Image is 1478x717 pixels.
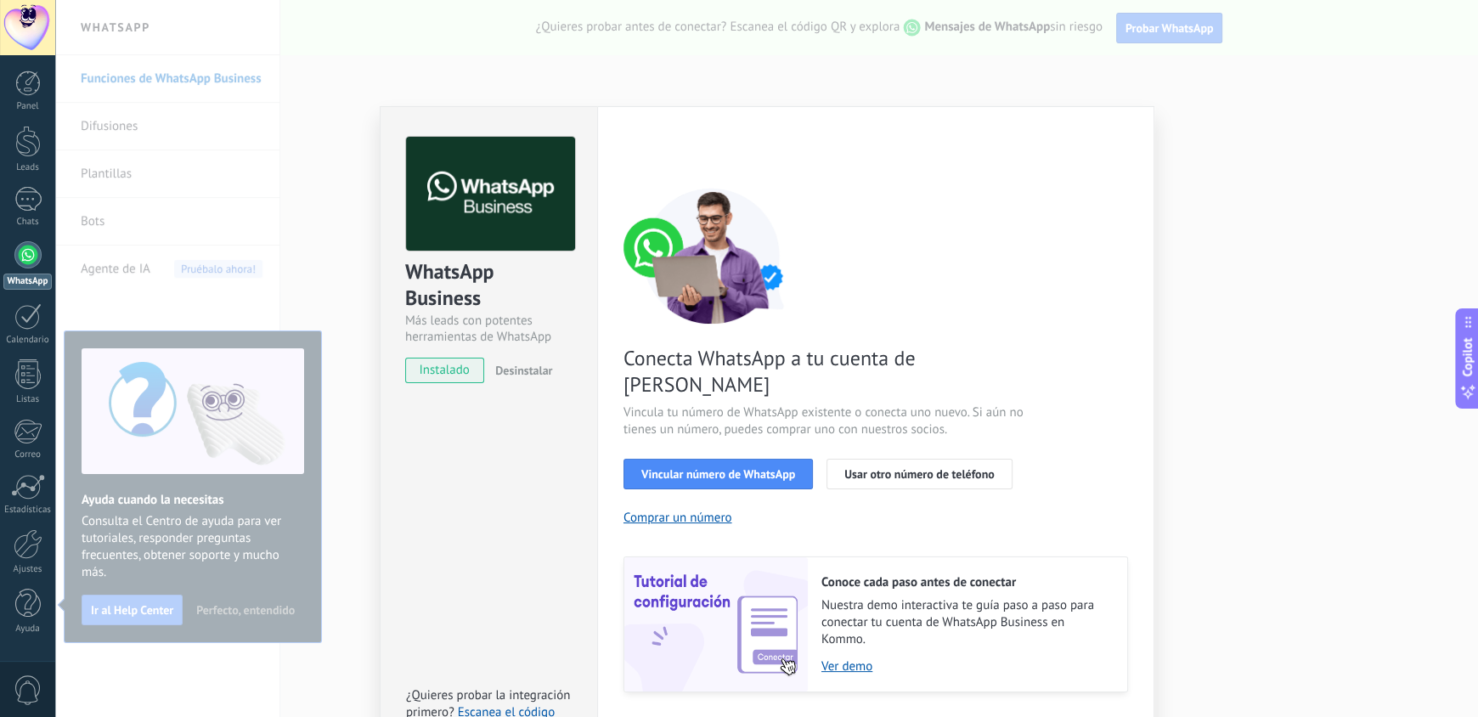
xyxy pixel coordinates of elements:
[826,459,1012,489] button: Usar otro número de teléfono
[488,358,552,383] button: Desinstalar
[623,345,1028,398] span: Conecta WhatsApp a tu cuenta de [PERSON_NAME]
[3,162,53,173] div: Leads
[641,468,795,480] span: Vincular número de WhatsApp
[3,449,53,460] div: Correo
[406,137,575,251] img: logo_main.png
[623,188,802,324] img: connect number
[623,459,813,489] button: Vincular número de WhatsApp
[623,404,1028,438] span: Vincula tu número de WhatsApp existente o conecta uno nuevo. Si aún no tienes un número, puedes c...
[3,624,53,635] div: Ayuda
[3,101,53,112] div: Panel
[821,597,1110,648] span: Nuestra demo interactiva te guía paso a paso para conectar tu cuenta de WhatsApp Business en Kommo.
[3,394,53,405] div: Listas
[406,358,483,383] span: instalado
[405,313,573,345] div: Más leads con potentes herramientas de WhatsApp
[3,217,53,228] div: Chats
[405,258,573,313] div: WhatsApp Business
[844,468,994,480] span: Usar otro número de teléfono
[821,574,1110,590] h2: Conoce cada paso antes de conectar
[1459,338,1476,377] span: Copilot
[3,505,53,516] div: Estadísticas
[495,363,552,378] span: Desinstalar
[623,510,732,526] button: Comprar un número
[821,658,1110,675] a: Ver demo
[3,335,53,346] div: Calendario
[3,564,53,575] div: Ajustes
[3,274,52,290] div: WhatsApp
